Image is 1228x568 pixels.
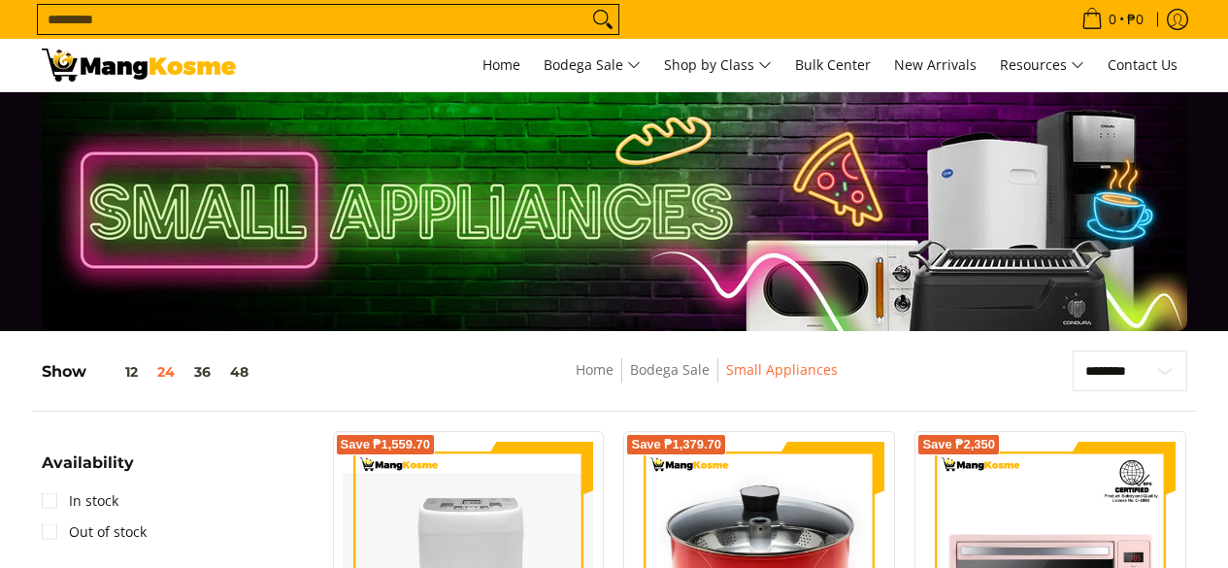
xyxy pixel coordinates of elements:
span: Home [482,55,520,74]
a: Shop by Class [654,39,781,91]
a: Out of stock [42,517,147,548]
a: Small Appliances [726,360,838,379]
a: Resources [990,39,1094,91]
span: Save ₱1,379.70 [631,439,721,451]
a: Contact Us [1098,39,1187,91]
a: Bodega Sale [534,39,650,91]
span: Save ₱1,559.70 [341,439,431,451]
a: Bodega Sale [630,360,710,379]
span: Contact Us [1108,55,1178,74]
button: 36 [184,364,220,380]
span: Bulk Center [795,55,871,74]
img: Small Appliances l Mang Kosme: Home Appliances Warehouse Sale | Page 2 [42,49,236,82]
a: Bulk Center [785,39,880,91]
button: 24 [148,364,184,380]
button: 12 [86,364,148,380]
span: 0 [1106,13,1119,26]
button: 48 [220,364,258,380]
a: Home [473,39,530,91]
a: In stock [42,485,118,517]
span: • [1076,9,1149,30]
span: Availability [42,455,134,471]
span: ₱0 [1124,13,1146,26]
span: Bodega Sale [544,53,641,78]
nav: Breadcrumbs [434,358,979,402]
h5: Show [42,362,258,382]
span: Shop by Class [664,53,772,78]
summary: Open [42,455,134,485]
button: Search [587,5,618,34]
a: Home [576,360,614,379]
a: New Arrivals [884,39,986,91]
nav: Main Menu [255,39,1187,91]
span: New Arrivals [894,55,977,74]
span: Save ₱2,350 [922,439,995,451]
span: Resources [1000,53,1084,78]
